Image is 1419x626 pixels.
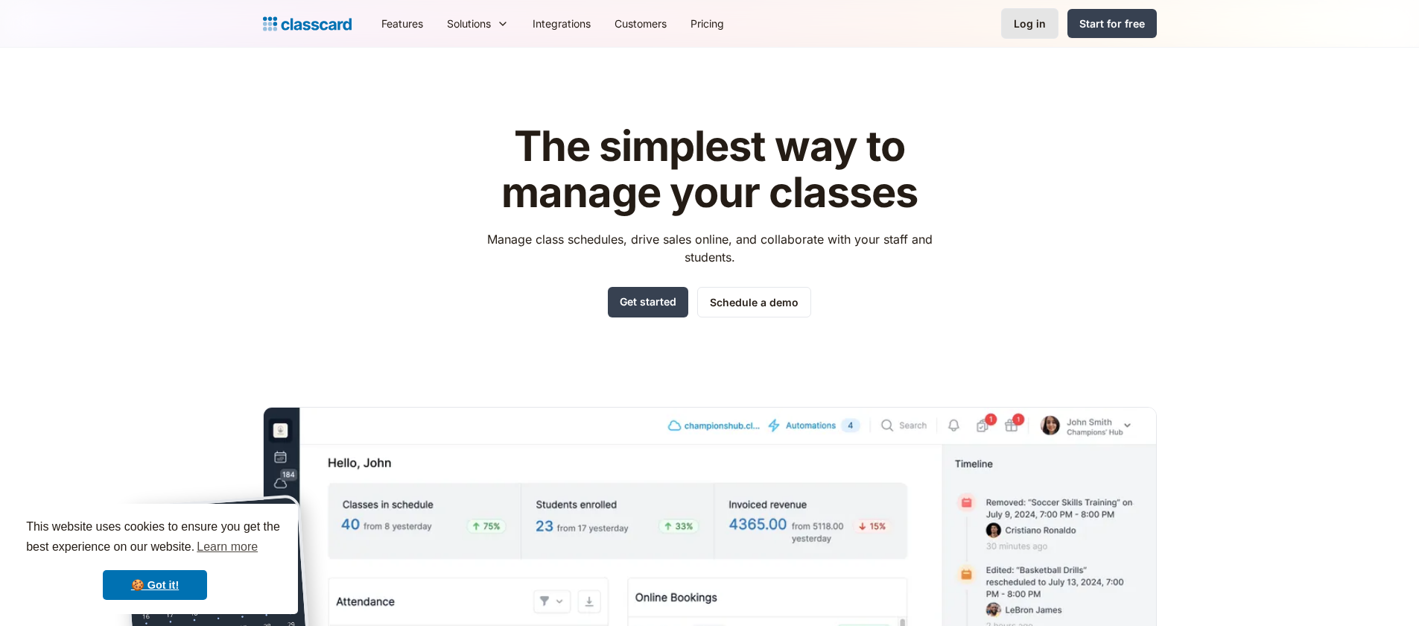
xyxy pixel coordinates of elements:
[608,287,688,317] a: Get started
[521,7,603,40] a: Integrations
[1079,16,1145,31] div: Start for free
[473,230,946,266] p: Manage class schedules, drive sales online, and collaborate with your staff and students.
[1014,16,1046,31] div: Log in
[12,504,298,614] div: cookieconsent
[369,7,435,40] a: Features
[473,124,946,215] h1: The simplest way to manage your classes
[194,536,260,558] a: learn more about cookies
[103,570,207,600] a: dismiss cookie message
[1001,8,1058,39] a: Log in
[263,13,352,34] a: home
[697,287,811,317] a: Schedule a demo
[603,7,679,40] a: Customers
[447,16,491,31] div: Solutions
[26,518,284,558] span: This website uses cookies to ensure you get the best experience on our website.
[1067,9,1157,38] a: Start for free
[679,7,736,40] a: Pricing
[435,7,521,40] div: Solutions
